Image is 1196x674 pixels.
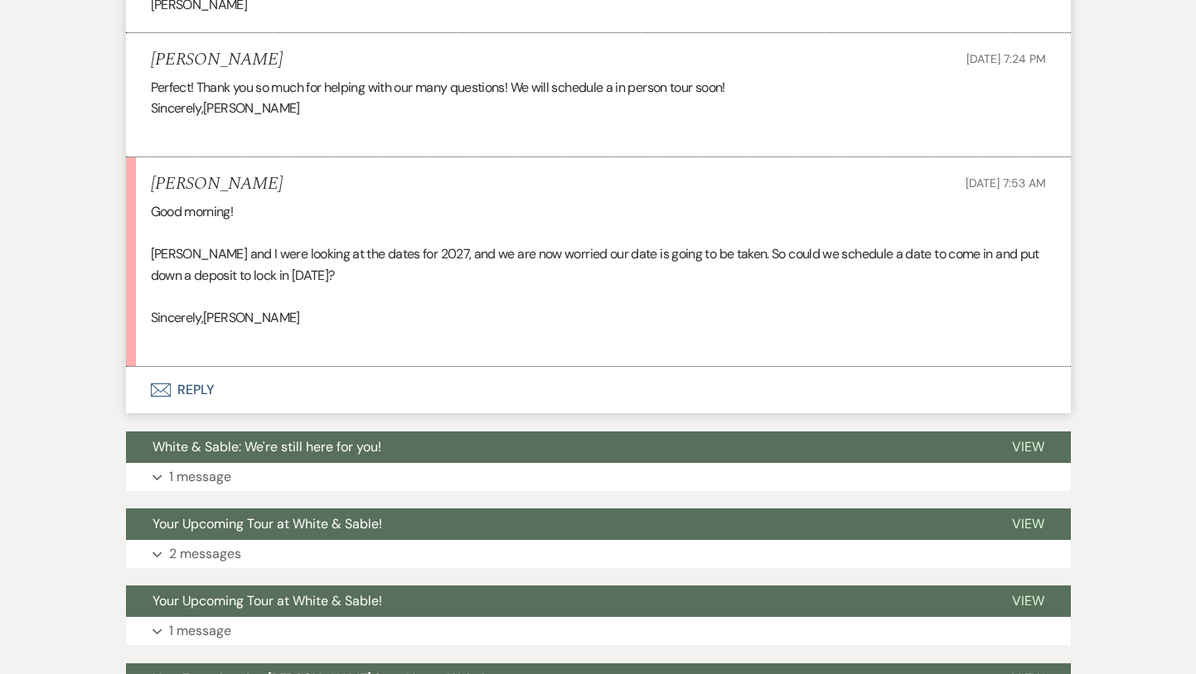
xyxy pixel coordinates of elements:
button: Reply [126,367,1071,413]
button: White & Sable: We're still here for you! [126,431,985,463]
span: View [1012,438,1044,455]
span: [DATE] 7:53 AM [966,176,1045,190]
button: Your Upcoming Tour at White & Sable! [126,508,985,540]
button: View [985,431,1071,463]
span: White & Sable: We're still here for you! [153,438,381,455]
span: Your Upcoming Tour at White & Sable! [153,515,382,532]
span: View [1012,592,1044,609]
button: View [985,585,1071,617]
button: View [985,508,1071,540]
span: Your Upcoming Tour at White & Sable! [153,592,382,609]
p: 2 messages [169,543,241,565]
span: [DATE] 7:24 PM [966,51,1045,66]
p: 1 message [169,466,231,488]
button: 1 message [126,463,1071,491]
div: Perfect! Thank you so much for helping with our many questions! We will schedule a in person tour... [151,77,1046,141]
button: 1 message [126,617,1071,645]
div: Good morning! [PERSON_NAME] and I were looking at the dates for 2027, and we are now worried our ... [151,201,1046,349]
span: View [1012,515,1044,532]
h5: [PERSON_NAME] [151,50,283,70]
p: 1 message [169,620,231,642]
button: Your Upcoming Tour at White & Sable! [126,585,985,617]
h5: [PERSON_NAME] [151,174,283,195]
button: 2 messages [126,540,1071,568]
